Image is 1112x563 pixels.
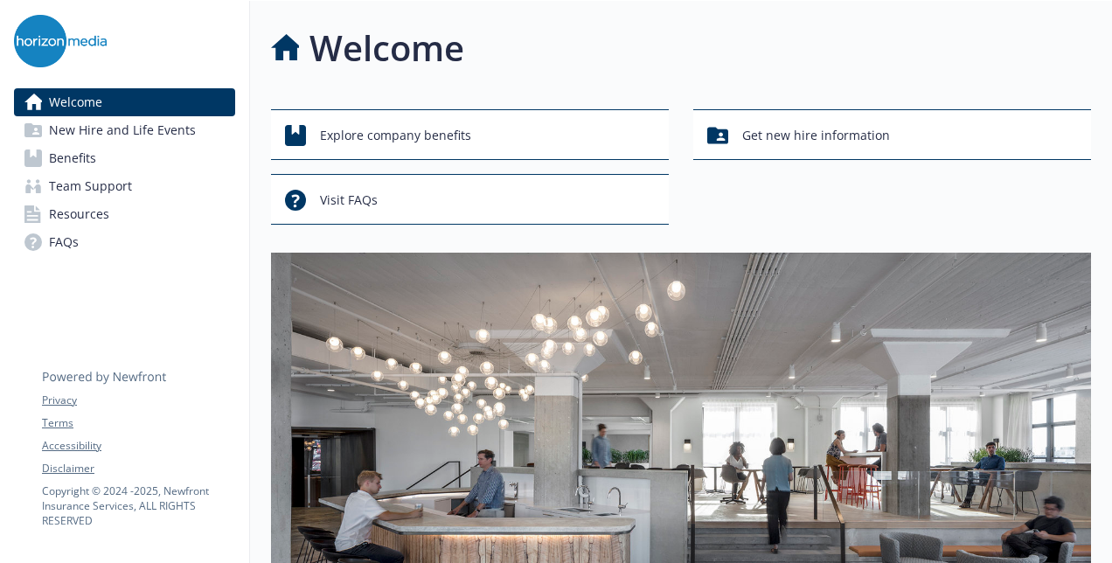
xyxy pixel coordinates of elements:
[42,438,234,454] a: Accessibility
[42,483,234,528] p: Copyright © 2024 - 2025 , Newfront Insurance Services, ALL RIGHTS RESERVED
[49,172,132,200] span: Team Support
[693,109,1091,160] button: Get new hire information
[14,228,235,256] a: FAQs
[42,461,234,476] a: Disclaimer
[742,119,890,152] span: Get new hire information
[320,184,378,217] span: Visit FAQs
[14,116,235,144] a: New Hire and Life Events
[14,88,235,116] a: Welcome
[320,119,471,152] span: Explore company benefits
[42,393,234,408] a: Privacy
[49,88,102,116] span: Welcome
[42,415,234,431] a: Terms
[49,228,79,256] span: FAQs
[49,144,96,172] span: Benefits
[49,200,109,228] span: Resources
[14,172,235,200] a: Team Support
[309,22,464,74] h1: Welcome
[14,144,235,172] a: Benefits
[49,116,196,144] span: New Hire and Life Events
[14,200,235,228] a: Resources
[271,174,669,225] button: Visit FAQs
[271,109,669,160] button: Explore company benefits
